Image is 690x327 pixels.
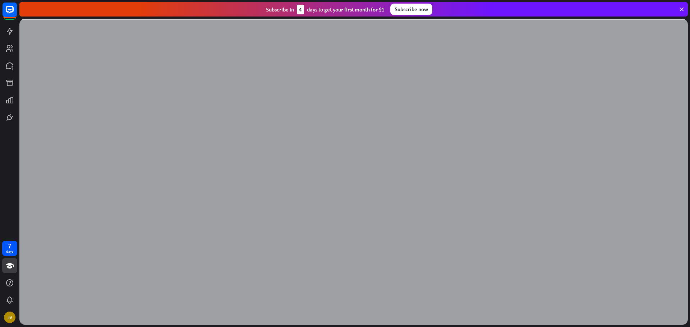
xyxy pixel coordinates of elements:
[297,5,304,14] div: 4
[266,5,385,14] div: Subscribe in days to get your first month for $1
[8,243,11,249] div: 7
[2,241,17,256] a: 7 days
[6,249,13,254] div: days
[4,312,15,323] div: JV
[390,4,432,15] div: Subscribe now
